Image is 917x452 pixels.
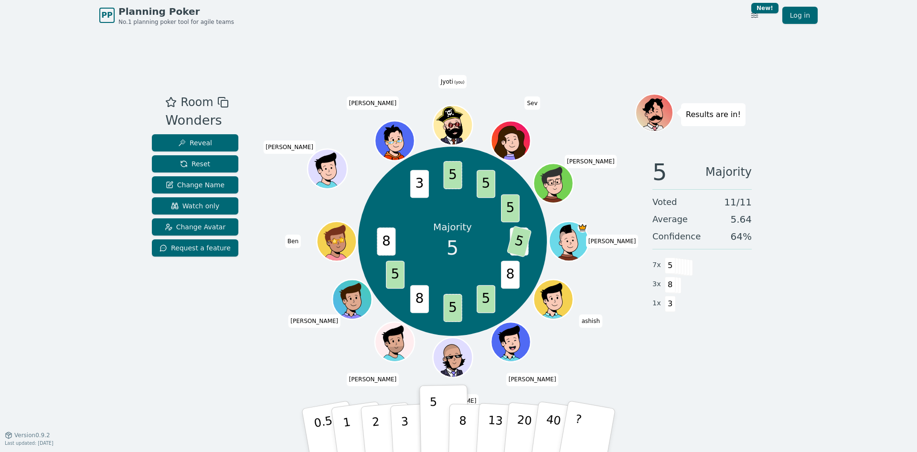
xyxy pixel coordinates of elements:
[152,134,238,151] button: Reveal
[178,138,212,148] span: Reveal
[180,159,210,169] span: Reset
[160,243,231,253] span: Request a feature
[165,222,226,232] span: Change Avatar
[506,226,532,258] span: 5
[152,155,238,172] button: Reset
[118,5,234,18] span: Planning Poker
[652,298,661,309] span: 1 x
[288,314,341,328] span: Click to change your name
[579,314,602,328] span: Click to change your name
[152,218,238,236] button: Change Avatar
[347,97,399,110] span: Click to change your name
[665,277,676,293] span: 8
[652,161,667,183] span: 5
[652,260,661,270] span: 7 x
[5,431,50,439] button: Version0.9.2
[263,140,316,154] span: Click to change your name
[181,94,213,111] span: Room
[477,285,495,313] span: 5
[166,180,224,190] span: Change Name
[746,7,763,24] button: New!
[652,230,701,243] span: Confidence
[652,213,688,226] span: Average
[171,201,220,211] span: Watch only
[430,395,438,447] p: 5
[152,239,238,257] button: Request a feature
[386,260,405,289] span: 5
[453,80,465,85] span: (you)
[751,3,778,13] div: New!
[443,161,462,189] span: 5
[652,195,677,209] span: Voted
[565,155,617,168] span: Click to change your name
[724,195,752,209] span: 11 / 11
[410,170,428,198] span: 3
[665,296,676,312] span: 3
[438,75,467,88] span: Click to change your name
[14,431,50,439] span: Version 0.9.2
[99,5,234,26] a: PPPlanning PokerNo.1 planning poker tool for agile teams
[152,176,238,194] button: Change Name
[443,294,462,322] span: 5
[410,285,428,313] span: 8
[652,279,661,290] span: 3 x
[705,161,752,183] span: Majority
[285,235,301,248] span: Click to change your name
[118,18,234,26] span: No.1 planning poker tool for agile teams
[165,94,177,111] button: Add as favourite
[434,107,471,144] button: Click to change your avatar
[782,7,818,24] a: Log in
[501,194,519,222] span: 5
[501,260,519,289] span: 8
[665,258,676,274] span: 5
[477,170,495,198] span: 5
[152,197,238,215] button: Watch only
[730,213,752,226] span: 5.64
[5,441,53,446] span: Last updated: [DATE]
[377,227,395,256] span: 8
[577,223,587,233] span: Edward is the host
[524,97,540,110] span: Click to change your name
[686,108,741,121] p: Results are in!
[433,220,472,234] p: Majority
[731,230,752,243] span: 64 %
[165,111,228,130] div: Wonders
[101,10,112,21] span: PP
[586,235,639,248] span: Click to change your name
[347,373,399,386] span: Click to change your name
[447,234,458,262] span: 5
[506,373,559,386] span: Click to change your name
